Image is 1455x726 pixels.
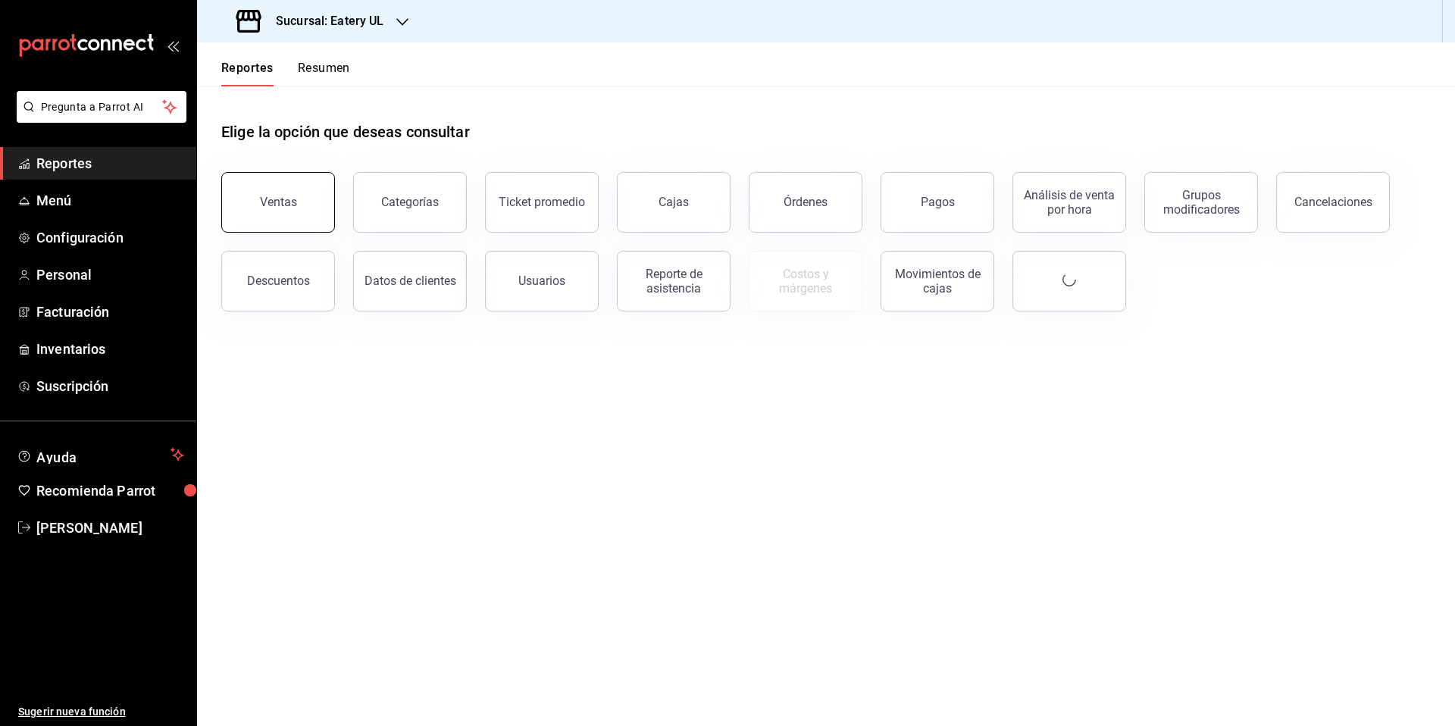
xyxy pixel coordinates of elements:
button: open_drawer_menu [167,39,179,52]
button: Órdenes [749,172,862,233]
span: Recomienda Parrot [36,480,184,501]
button: Pagos [881,172,994,233]
div: Cancelaciones [1294,195,1372,209]
div: Análisis de venta por hora [1022,188,1116,217]
span: Menú [36,190,184,211]
span: Suscripción [36,376,184,396]
button: Reporte de asistencia [617,251,731,311]
span: [PERSON_NAME] [36,518,184,538]
h3: Sucursal: Eatery UL [264,12,384,30]
div: Datos de clientes [365,274,456,288]
button: Categorías [353,172,467,233]
span: Configuración [36,227,184,248]
span: Inventarios [36,339,184,359]
div: Movimientos de cajas [890,267,984,296]
button: Usuarios [485,251,599,311]
div: Categorías [381,195,439,209]
div: Usuarios [518,274,565,288]
h1: Elige la opción que deseas consultar [221,120,470,143]
button: Resumen [298,61,350,86]
span: Ayuda [36,446,164,464]
div: Pagos [921,195,955,209]
button: Descuentos [221,251,335,311]
button: Datos de clientes [353,251,467,311]
button: Grupos modificadores [1144,172,1258,233]
div: Cajas [659,195,689,209]
div: navigation tabs [221,61,350,86]
span: Personal [36,264,184,285]
span: Pregunta a Parrot AI [41,99,163,115]
button: Análisis de venta por hora [1012,172,1126,233]
div: Reporte de asistencia [627,267,721,296]
div: Descuentos [247,274,310,288]
button: Cajas [617,172,731,233]
button: Ticket promedio [485,172,599,233]
button: Ventas [221,172,335,233]
a: Pregunta a Parrot AI [11,110,186,126]
div: Órdenes [784,195,828,209]
button: Reportes [221,61,274,86]
button: Cancelaciones [1276,172,1390,233]
div: Costos y márgenes [759,267,853,296]
span: Sugerir nueva función [18,704,184,720]
button: Movimientos de cajas [881,251,994,311]
span: Reportes [36,153,184,174]
div: Grupos modificadores [1154,188,1248,217]
div: Ventas [260,195,297,209]
button: Pregunta a Parrot AI [17,91,186,123]
div: Ticket promedio [499,195,585,209]
span: Facturación [36,302,184,322]
button: Contrata inventarios para ver este reporte [749,251,862,311]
